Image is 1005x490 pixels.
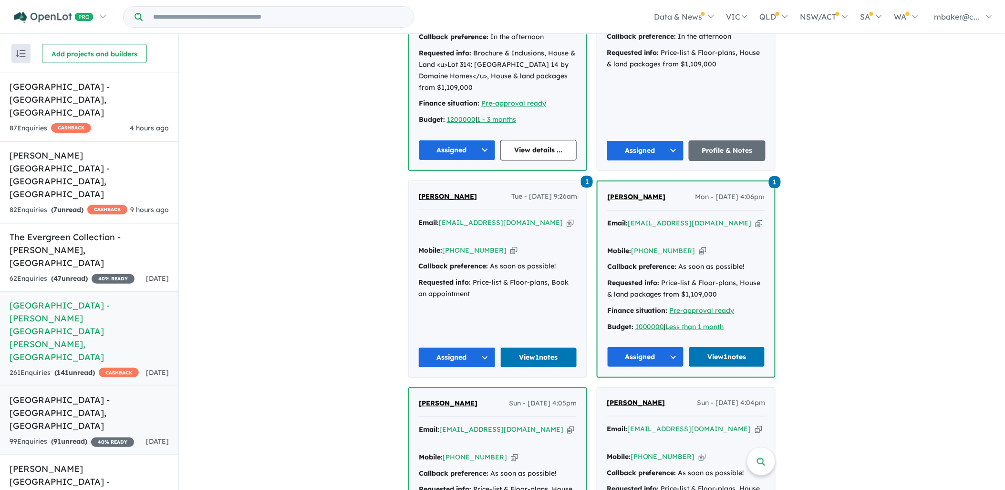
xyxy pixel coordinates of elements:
[51,123,91,133] span: CASHBACK
[418,192,477,201] span: [PERSON_NAME]
[51,205,83,214] strong: ( unread)
[631,246,695,255] a: [PHONE_NUMBER]
[16,50,26,57] img: sort.svg
[627,425,751,433] a: [EMAIL_ADDRESS][DOMAIN_NAME]
[419,32,577,43] div: In the afternoon
[92,274,135,284] span: 40 % READY
[607,140,684,161] button: Assigned
[439,425,563,434] a: [EMAIL_ADDRESS][DOMAIN_NAME]
[53,205,57,214] span: 7
[53,274,62,283] span: 47
[99,368,139,377] span: CASHBACK
[607,321,765,333] div: |
[130,205,169,214] span: 9 hours ago
[628,219,752,227] a: [EMAIL_ADDRESS][DOMAIN_NAME]
[42,44,147,63] button: Add projects and builders
[666,322,724,331] a: Less than 1 month
[418,191,477,202] a: [PERSON_NAME]
[10,123,91,134] div: 87 Enquir ies
[130,124,169,132] span: 4 hours ago
[447,115,476,124] u: 1200000
[697,397,766,409] span: Sun - [DATE] 4:04pm
[419,114,577,126] div: |
[418,278,471,287] strong: Requested info:
[500,140,577,160] a: View details ...
[635,322,664,331] a: 1000000
[146,368,169,377] span: [DATE]
[10,273,135,285] div: 62 Enquir ies
[756,218,763,228] button: Copy
[699,452,706,462] button: Copy
[10,436,134,447] div: 99 Enquir ies
[689,140,766,161] a: Profile & Notes
[607,425,627,433] strong: Email:
[419,469,488,478] strong: Callback preference:
[607,277,765,300] div: Price-list & Floor-plans, House & land packages from $1,109,000
[607,219,628,227] strong: Email:
[146,274,169,283] span: [DATE]
[87,205,127,214] span: CASHBACK
[755,424,762,434] button: Copy
[607,48,659,57] strong: Requested info:
[418,262,488,270] strong: Callback preference:
[10,367,139,379] div: 261 Enquir ies
[145,7,412,27] input: Try estate name, suburb, builder or developer
[419,140,496,160] button: Assigned
[607,262,677,271] strong: Callback preference:
[442,246,507,255] a: [PHONE_NUMBER]
[607,322,633,331] strong: Budget:
[51,274,88,283] strong: ( unread)
[10,204,127,216] div: 82 Enquir ies
[607,452,631,461] strong: Mobile:
[419,99,479,107] strong: Finance situation:
[769,176,781,188] span: 1
[10,299,169,363] h5: [GEOGRAPHIC_DATA] - [PERSON_NAME][GEOGRAPHIC_DATA][PERSON_NAME] , [GEOGRAPHIC_DATA]
[581,175,593,188] a: 1
[607,468,766,479] div: As soon as possible!
[443,453,507,461] a: [PHONE_NUMBER]
[511,191,577,202] span: Tue - [DATE] 9:26am
[481,99,546,107] a: Pre-approval ready
[607,47,766,70] div: Price-list & Floor-plans, House & land packages from $1,109,000
[477,115,516,124] a: 1 - 3 months
[567,218,574,228] button: Copy
[670,306,735,315] u: Pre-approval ready
[10,149,169,201] h5: [PERSON_NAME][GEOGRAPHIC_DATA] - [GEOGRAPHIC_DATA] , [GEOGRAPHIC_DATA]
[689,347,766,367] a: View1notes
[607,261,765,273] div: As soon as possible!
[607,246,631,255] strong: Mobile:
[54,368,95,377] strong: ( unread)
[418,347,496,368] button: Assigned
[509,398,577,409] span: Sun - [DATE] 4:05pm
[607,306,668,315] strong: Finance situation:
[419,468,577,479] div: As soon as possible!
[769,175,781,188] a: 1
[500,347,578,368] a: View1notes
[91,437,134,447] span: 40 % READY
[418,246,442,255] strong: Mobile:
[581,176,593,188] span: 1
[10,80,169,119] h5: [GEOGRAPHIC_DATA] - [GEOGRAPHIC_DATA] , [GEOGRAPHIC_DATA]
[607,469,676,477] strong: Callback preference:
[146,437,169,446] span: [DATE]
[699,246,706,256] button: Copy
[607,278,660,287] strong: Requested info:
[419,453,443,461] strong: Mobile:
[607,192,666,201] span: [PERSON_NAME]
[607,32,676,41] strong: Callback preference:
[419,32,488,41] strong: Callback preference:
[695,192,765,203] span: Mon - [DATE] 4:06pm
[419,399,477,407] span: [PERSON_NAME]
[607,192,666,203] a: [PERSON_NAME]
[14,11,93,23] img: Openlot PRO Logo White
[418,218,439,227] strong: Email:
[418,277,577,300] div: Price-list & Floor-plans, Book an appointment
[419,48,577,93] div: Brochure & Inclusions, House & Land <u>Lot 314: [GEOGRAPHIC_DATA] 14 by Domaine Homes</u>, House ...
[57,368,69,377] span: 141
[510,245,518,256] button: Copy
[567,425,574,435] button: Copy
[419,115,445,124] strong: Budget:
